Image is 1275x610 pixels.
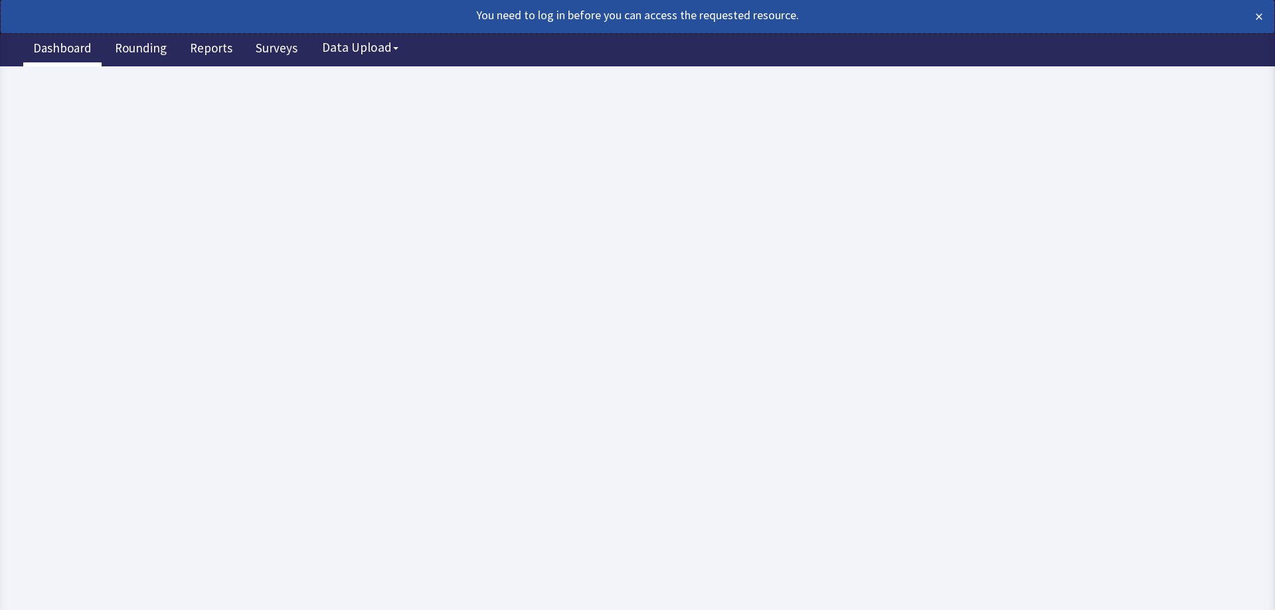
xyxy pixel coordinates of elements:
[180,33,242,66] a: Reports
[1255,6,1263,27] button: ×
[23,33,102,66] a: Dashboard
[12,6,1138,25] div: You need to log in before you can access the requested resource.
[314,35,406,60] button: Data Upload
[105,33,177,66] a: Rounding
[246,33,307,66] a: Surveys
